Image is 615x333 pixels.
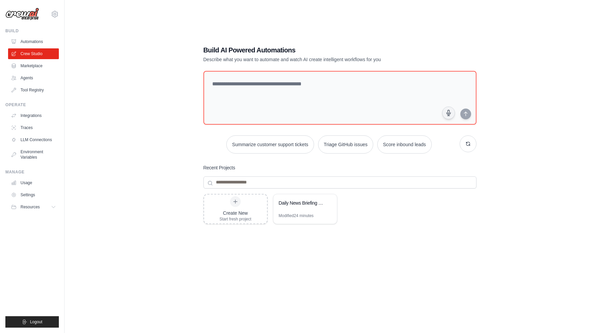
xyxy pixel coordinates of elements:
[5,28,59,34] div: Build
[5,8,39,20] img: Logo
[8,60,59,71] a: Marketplace
[8,202,59,212] button: Resources
[8,48,59,59] a: Crew Studio
[30,319,42,325] span: Logout
[5,102,59,108] div: Operate
[279,200,325,206] div: Daily News Briefing with Email Automation
[8,73,59,83] a: Agents
[5,316,59,328] button: Logout
[460,135,476,152] button: Get new suggestions
[279,213,314,218] div: Modified 24 minutes
[377,135,432,154] button: Score inbound leads
[8,177,59,188] a: Usage
[226,135,314,154] button: Summarize customer support tickets
[8,110,59,121] a: Integrations
[8,85,59,95] a: Tool Registry
[8,36,59,47] a: Automations
[21,204,40,210] span: Resources
[5,169,59,175] div: Manage
[220,210,252,216] div: Create New
[442,107,455,119] button: Click to speak your automation idea
[8,134,59,145] a: LLM Connections
[318,135,373,154] button: Triage GitHub issues
[220,216,252,222] div: Start fresh project
[8,147,59,163] a: Environment Variables
[203,56,429,63] p: Describe what you want to automate and watch AI create intelligent workflows for you
[8,122,59,133] a: Traces
[203,164,235,171] h3: Recent Projects
[203,45,429,55] h1: Build AI Powered Automations
[8,190,59,200] a: Settings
